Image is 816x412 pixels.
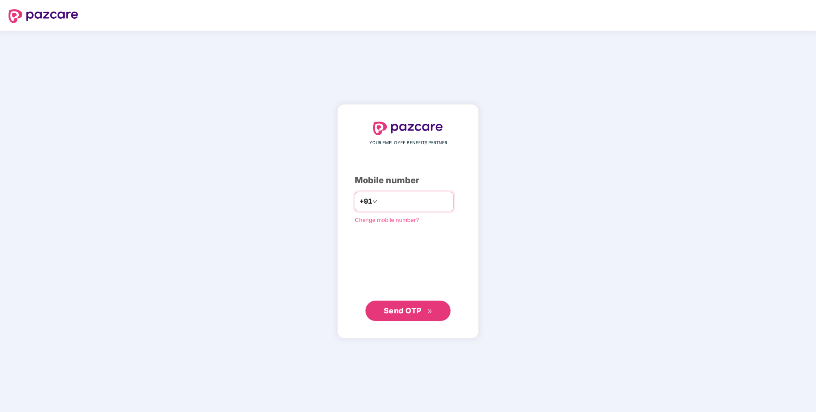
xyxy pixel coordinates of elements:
[427,309,433,314] span: double-right
[365,301,451,321] button: Send OTPdouble-right
[359,196,372,207] span: +91
[9,9,78,23] img: logo
[369,139,447,146] span: YOUR EMPLOYEE BENEFITS PARTNER
[372,199,377,204] span: down
[373,122,443,135] img: logo
[355,216,419,223] a: Change mobile number?
[355,174,461,187] div: Mobile number
[384,306,422,315] span: Send OTP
